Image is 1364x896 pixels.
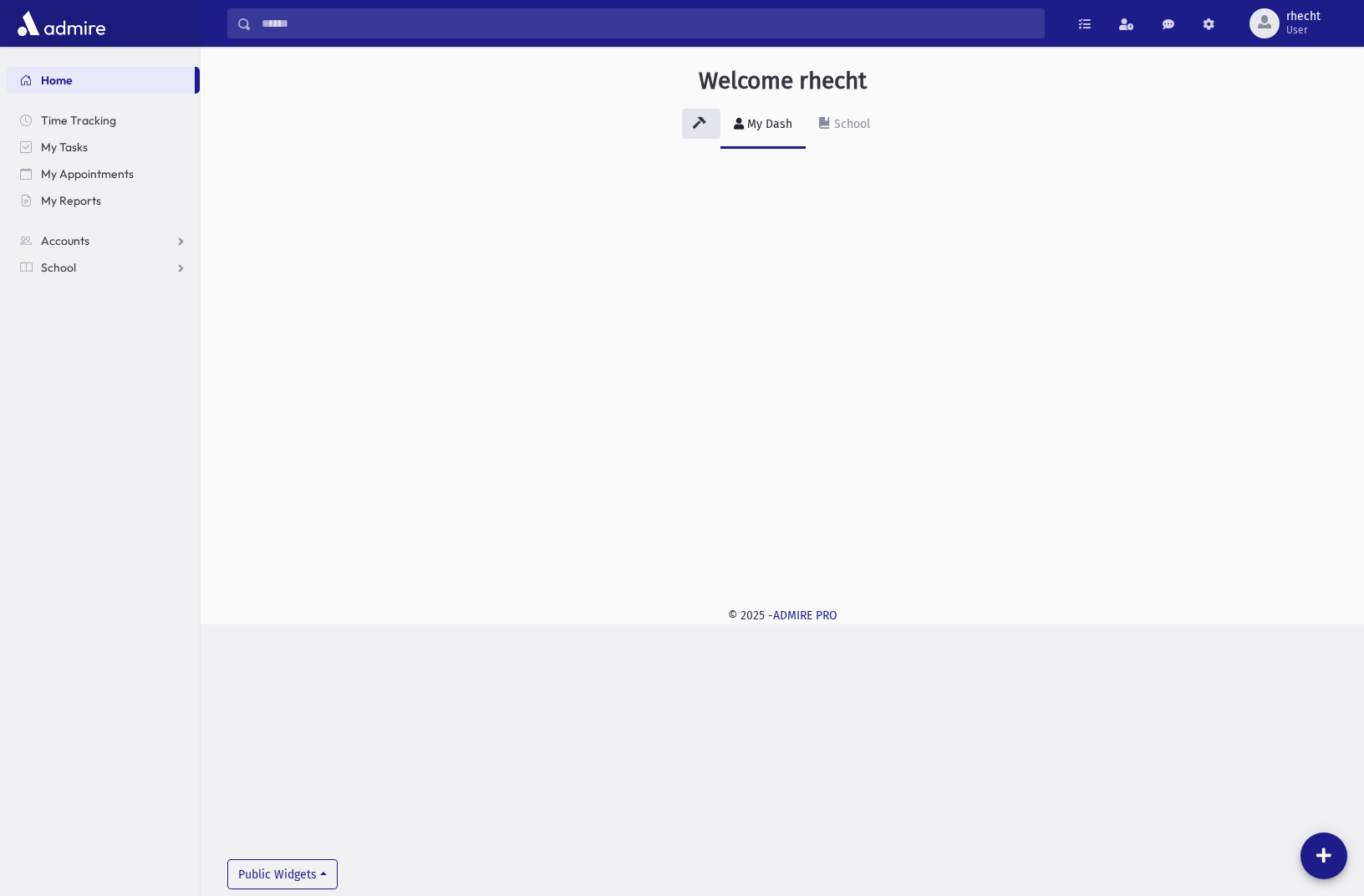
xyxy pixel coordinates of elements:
span: User [1286,23,1321,37]
img: AdmirePro [13,7,109,40]
span: My Appointments [41,166,134,181]
a: My Tasks [7,134,200,160]
a: School [806,102,883,149]
span: My Reports [41,193,101,208]
a: School [7,254,200,281]
span: School [41,260,76,275]
a: My Reports [7,187,200,214]
span: My Tasks [41,140,88,155]
div: My Dash [744,117,792,131]
a: Accounts [7,227,200,254]
span: Home [41,73,73,88]
span: Time Tracking [41,113,116,128]
a: My Appointments [7,160,200,187]
a: ADMIRE PRO [773,608,837,623]
h3: Welcome rhecht [699,67,867,95]
button: Public Widgets [227,859,338,889]
span: Accounts [41,233,89,248]
a: Home [7,67,195,94]
span: rhecht [1286,10,1321,23]
div: © 2025 - [227,607,1337,624]
input: Search [252,8,1044,38]
a: Time Tracking [7,107,200,134]
a: My Dash [720,102,806,149]
div: School [831,117,870,131]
